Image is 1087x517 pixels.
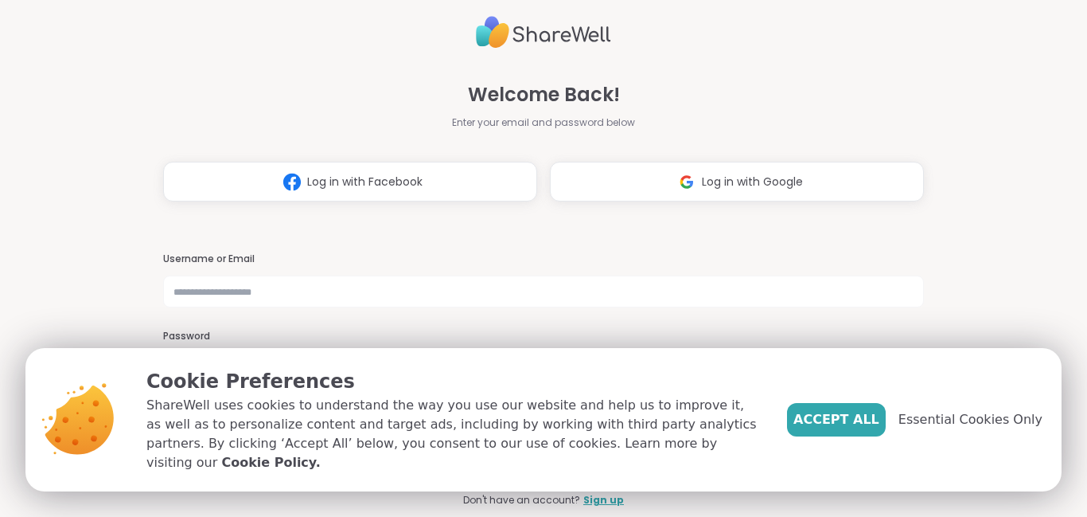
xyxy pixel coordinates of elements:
span: Enter your email and password below [452,116,635,130]
span: Essential Cookies Only [898,410,1042,429]
h3: Password [163,330,924,343]
img: ShareWell Logomark [277,167,307,197]
img: ShareWell Logomark [672,167,702,197]
a: Cookie Policy. [221,453,320,472]
button: Log in with Google [550,162,924,202]
p: ShareWell uses cookies to understand the way you use our website and help us to improve it, as we... [146,396,762,472]
a: Sign up [583,493,624,507]
button: Accept All [787,403,886,437]
span: Don't have an account? [463,493,580,507]
span: Log in with Facebook [307,174,423,190]
span: Accept All [793,410,879,429]
img: ShareWell Logo [476,10,611,55]
h3: Username or Email [163,253,924,266]
button: Log in with Facebook [163,162,537,202]
p: Cookie Preferences [146,367,762,396]
span: Welcome Back! [468,80,620,109]
span: Log in with Google [702,174,803,190]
